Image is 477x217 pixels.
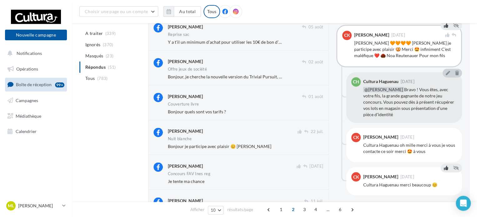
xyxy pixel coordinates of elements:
[309,24,323,30] span: 05 août
[400,135,414,139] span: [DATE]
[85,53,103,59] span: Masqués
[299,205,309,215] span: 3
[163,6,201,17] button: Au total
[168,109,226,114] span: Bonjour quels sont vos tarifs ?
[8,203,14,209] span: ML
[168,144,271,149] span: Bonjour je participe avec plaisir 😊 [PERSON_NAME]
[354,40,456,59] div: [PERSON_NAME] 🧡🧡🧡🧡 [PERSON_NAME] je participe avec plaisir 🥨 Merci 🤩 infiniment C’est maléfique ❤...
[208,206,224,215] button: 10
[309,164,323,169] span: [DATE]
[310,199,323,204] span: 11 juil.
[311,205,321,215] span: 4
[16,113,41,118] span: Médiathèque
[168,128,203,134] div: [PERSON_NAME]
[401,80,414,84] span: [DATE]
[335,205,345,215] span: 6
[168,179,204,184] span: Je tente ma chance
[168,74,475,79] span: Bonjour, je cherche la nouvelle version du Trivial Pursuit, Edition Famille, lequelle avez vous e...
[363,135,398,139] div: [PERSON_NAME]
[353,134,359,141] span: CK
[16,66,38,72] span: Opérations
[456,196,471,211] div: Open Intercom Messenger
[353,174,359,180] span: CK
[363,87,404,92] span: @[PERSON_NAME]
[323,205,333,215] span: ...
[309,94,323,100] span: 01 août
[97,76,108,81] span: (783)
[211,208,216,213] span: 10
[309,59,323,65] span: 02 août
[4,125,68,138] a: Calendrier
[168,102,199,106] div: Couverture livre
[16,82,52,87] span: Boîte de réception
[106,53,113,58] span: (23)
[4,78,68,91] a: Boîte de réception99+
[16,129,37,134] span: Calendrier
[5,200,67,212] a: ML [PERSON_NAME]
[18,203,60,209] p: [PERSON_NAME]
[85,30,103,37] span: A traiter
[168,24,203,30] div: [PERSON_NAME]
[168,137,192,141] div: Nuit blanche
[85,42,100,48] span: Ignorés
[168,32,189,37] div: Reprise sac
[353,79,359,85] span: CH
[79,6,158,17] button: Choisir une page ou un compte
[354,33,389,37] div: [PERSON_NAME]
[174,6,201,17] button: Au total
[105,31,116,36] span: (339)
[4,62,68,76] a: Opérations
[363,174,398,179] div: [PERSON_NAME]
[16,98,38,103] span: Campagnes
[168,67,207,71] div: Offre jeux de société
[168,93,203,100] div: [PERSON_NAME]
[168,39,292,45] span: Y a t’il un minimum d’achat pour utiliser les 10€ de bon d’achat ?
[55,82,64,87] div: 99+
[363,87,454,117] span: Bravo ! Vous êtes, avec votre fils, la grande gagnante de notre jeu concours. Vous pouvez dès à p...
[168,58,203,65] div: [PERSON_NAME]
[4,94,68,107] a: Campagnes
[203,5,220,18] div: Tous
[4,47,66,60] button: Notifications
[190,207,204,213] span: Afficher
[391,33,405,37] span: [DATE]
[168,172,210,176] div: Concours FAV Ines reg
[276,205,286,215] span: 1
[363,142,457,155] div: Cultura Haguenau oh mille merci à vous je vous contacte ce soir merci 🤩 à vous
[5,30,67,40] button: Nouvelle campagne
[336,200,411,208] button: Afficher 4 réponses supplémentaires
[227,207,253,213] span: résultats/page
[400,175,414,179] span: [DATE]
[85,75,95,81] span: Tous
[344,32,350,38] span: CK
[310,129,323,135] span: 22 juil.
[288,205,298,215] span: 2
[168,198,203,204] div: [PERSON_NAME]
[17,51,42,56] span: Notifications
[168,163,203,169] div: [PERSON_NAME]
[103,42,113,47] span: (370)
[363,181,457,188] div: Cultura Haguenau merci beaucoup 😊
[363,79,399,84] div: Cultura Haguenau
[4,110,68,123] a: Médiathèque
[85,9,148,14] span: Choisir une page ou un compte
